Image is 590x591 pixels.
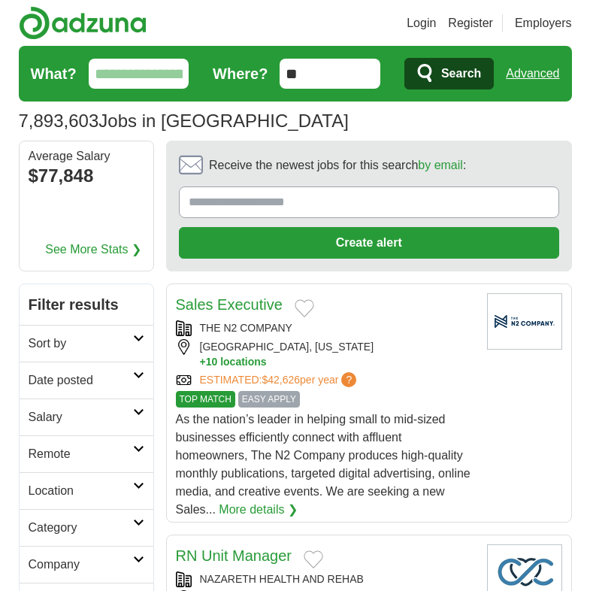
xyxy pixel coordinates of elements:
h2: Remote [29,445,133,463]
div: [GEOGRAPHIC_DATA], [US_STATE] [176,339,475,369]
h2: Salary [29,408,133,426]
a: Company [20,546,153,583]
a: Employers [515,14,572,32]
h1: Jobs in [GEOGRAPHIC_DATA] [19,111,349,131]
h2: Location [29,482,133,500]
span: TOP MATCH [176,391,235,408]
span: + [200,355,206,369]
h2: Sort by [29,335,133,353]
div: NAZARETH HEALTH AND REHAB [176,571,475,587]
h2: Date posted [29,371,133,389]
a: More details ❯ [219,501,298,519]
button: Search [404,58,494,89]
span: 7,893,603 [19,108,99,135]
span: As the nation’s leader in helping small to mid-sized businesses efficiently connect with affluent... [176,413,470,516]
a: Salary [20,399,153,435]
a: Location [20,472,153,509]
div: $77,848 [29,162,144,189]
a: Login [407,14,436,32]
h2: Category [29,519,133,537]
a: Date posted [20,362,153,399]
a: Advanced [506,59,559,89]
img: Adzuna logo [19,6,147,40]
a: by email [418,159,463,171]
span: EASY APPLY [238,391,300,408]
button: Create alert [179,227,559,259]
a: Sort by [20,325,153,362]
h2: Filter results [20,284,153,325]
a: Category [20,509,153,546]
label: What? [31,62,77,85]
a: RN Unit Manager [176,547,292,564]
span: ? [341,372,356,387]
span: Search [441,59,481,89]
span: $42,626 [262,374,300,386]
div: Average Salary [29,150,144,162]
a: Register [448,14,493,32]
h2: Company [29,556,133,574]
label: Where? [213,62,268,85]
span: Receive the newest jobs for this search : [209,156,466,174]
a: Remote [20,435,153,472]
a: ESTIMATED:$42,626per year? [200,372,360,388]
button: +10 locations [200,355,475,369]
button: Add to favorite jobs [304,550,323,568]
a: Sales Executive [176,296,283,313]
div: THE N2 COMPANY [176,320,475,336]
img: Company logo [487,293,562,350]
a: See More Stats ❯ [45,241,141,259]
button: Add to favorite jobs [295,299,314,317]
